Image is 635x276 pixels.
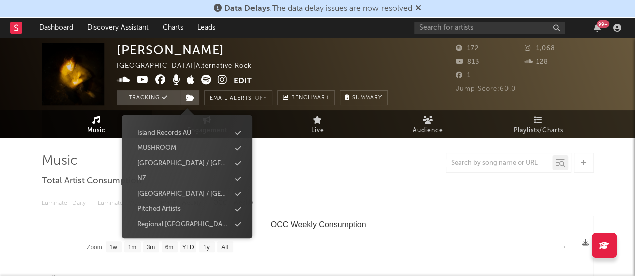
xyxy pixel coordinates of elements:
span: 1 [456,72,471,79]
text: All [221,244,228,251]
text: 1w [109,244,117,251]
text: 1y [203,244,209,251]
a: Leads [190,18,222,38]
a: Engagement [152,110,263,138]
a: Live [263,110,373,138]
text: YTD [182,244,194,251]
text: 3m [146,244,155,251]
span: 813 [456,59,479,65]
input: Search for artists [414,22,565,34]
button: Edit [234,75,252,87]
em: Off [255,96,267,101]
a: Charts [156,18,190,38]
span: Benchmark [291,92,329,104]
div: [GEOGRAPHIC_DATA] / [GEOGRAPHIC_DATA] [137,159,231,169]
div: [GEOGRAPHIC_DATA] / [GEOGRAPHIC_DATA] [137,189,231,199]
span: Music [87,125,106,137]
a: Playlists/Charts [483,110,594,138]
div: MUSHROOM [137,143,176,153]
span: Playlists/Charts [514,125,563,137]
a: Audience [373,110,483,138]
span: 172 [456,45,479,52]
a: Dashboard [32,18,80,38]
div: [PERSON_NAME] [117,43,224,57]
button: 99+ [594,24,601,32]
span: : The data delay issues are now resolved [224,5,412,13]
input: Search by song name or URL [446,159,552,167]
div: Pitched Artists [137,204,181,214]
text: → [560,243,566,250]
text: 1m [128,244,136,251]
div: Regional [GEOGRAPHIC_DATA] [137,220,231,230]
span: Audience [413,125,443,137]
div: [GEOGRAPHIC_DATA] | Alternative Rock [117,60,264,72]
a: Benchmark [277,90,335,105]
text: Zoom [87,244,102,251]
span: Total Artist Consumption [42,175,141,187]
span: Summary [352,95,382,101]
span: Dismiss [415,5,421,13]
button: Email AlertsOff [204,90,272,105]
div: 99 + [597,20,609,28]
span: Jump Score: 60.0 [456,86,516,92]
span: 1,068 [525,45,555,52]
a: Music [42,110,152,138]
button: Tracking [117,90,180,105]
span: Live [311,125,324,137]
div: NZ [137,174,146,184]
a: Discovery Assistant [80,18,156,38]
text: OCC Weekly Consumption [270,220,366,229]
span: Data Delays [224,5,270,13]
span: 128 [525,59,548,65]
div: Island Records AU [137,128,191,138]
text: 6m [165,244,173,251]
button: Summary [340,90,388,105]
div: International [137,113,176,123]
